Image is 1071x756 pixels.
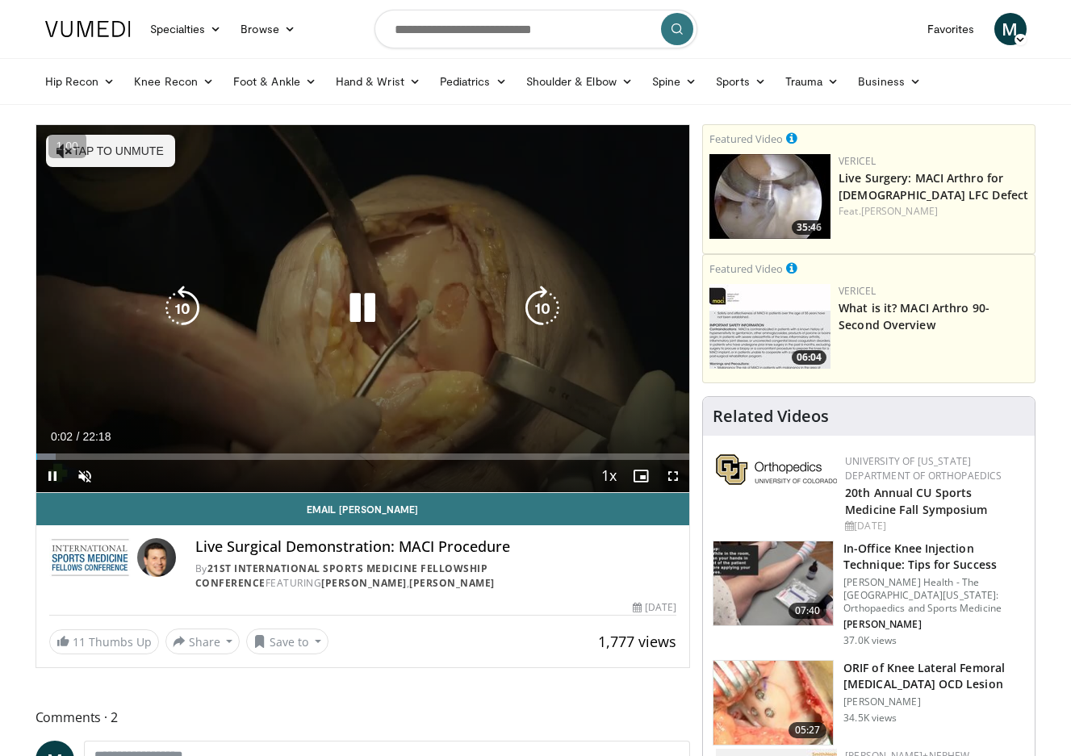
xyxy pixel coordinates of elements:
[845,519,1022,533] div: [DATE]
[839,300,989,332] a: What is it? MACI Arthro 90-Second Overview
[73,634,86,649] span: 11
[36,460,69,492] button: Pause
[36,707,691,728] span: Comments 2
[716,454,837,485] img: 355603a8-37da-49b6-856f-e00d7e9307d3.png.150x105_q85_autocrop_double_scale_upscale_version-0.2.png
[36,125,690,493] video-js: Video Player
[709,154,830,239] a: 35:46
[789,603,827,619] span: 07:40
[792,350,826,365] span: 06:04
[246,629,328,654] button: Save to
[839,170,1028,203] a: Live Surgery: MACI Arthro for [DEMOGRAPHIC_DATA] LFC Defect
[709,284,830,369] img: aa6cc8ed-3dbf-4b6a-8d82-4a06f68b6688.150x105_q85_crop-smart_upscale.jpg
[195,538,677,556] h4: Live Surgical Demonstration: MACI Procedure
[848,65,931,98] a: Business
[713,541,833,625] img: 9b54ede4-9724-435c-a780-8950048db540.150x105_q85_crop-smart_upscale.jpg
[792,220,826,235] span: 35:46
[657,460,689,492] button: Fullscreen
[843,634,897,647] p: 37.0K views
[776,65,849,98] a: Trauma
[592,460,625,492] button: Playback Rate
[709,284,830,369] a: 06:04
[51,430,73,443] span: 0:02
[46,135,175,167] button: Tap to unmute
[845,485,987,517] a: 20th Annual CU Sports Medicine Fall Symposium
[77,430,80,443] span: /
[713,660,1025,746] a: 05:27 ORIF of Knee Lateral Femoral [MEDICAL_DATA] OCD Lesion [PERSON_NAME] 34.5K views
[195,562,488,590] a: 21st International Sports Medicine Fellowship Conference
[839,284,876,298] a: Vericel
[709,154,830,239] img: eb023345-1e2d-4374-a840-ddbc99f8c97c.150x105_q85_crop-smart_upscale.jpg
[789,722,827,738] span: 05:27
[598,632,676,651] span: 1,777 views
[706,65,776,98] a: Sports
[843,618,1025,631] p: [PERSON_NAME]
[843,576,1025,615] p: [PERSON_NAME] Health - The [GEOGRAPHIC_DATA][US_STATE]: Orthopaedics and Sports Medicine
[843,695,1025,708] p: [PERSON_NAME]
[709,261,783,276] small: Featured Video
[231,13,305,45] a: Browse
[137,538,176,577] img: Avatar
[633,600,676,615] div: [DATE]
[409,576,495,590] a: [PERSON_NAME]
[517,65,642,98] a: Shoulder & Elbow
[69,460,101,492] button: Unmute
[839,154,876,168] a: Vericel
[124,65,224,98] a: Knee Recon
[49,629,159,654] a: 11 Thumbs Up
[165,629,241,654] button: Share
[82,430,111,443] span: 22:18
[642,65,706,98] a: Spine
[36,65,125,98] a: Hip Recon
[843,541,1025,573] h3: In-Office Knee Injection Technique: Tips for Success
[713,661,833,745] img: 11215_3.png.150x105_q85_crop-smart_upscale.jpg
[374,10,697,48] input: Search topics, interventions
[326,65,430,98] a: Hand & Wrist
[861,204,938,218] a: [PERSON_NAME]
[36,493,690,525] a: Email [PERSON_NAME]
[843,660,1025,692] h3: ORIF of Knee Lateral Femoral [MEDICAL_DATA] OCD Lesion
[918,13,985,45] a: Favorites
[839,204,1028,219] div: Feat.
[713,407,829,426] h4: Related Videos
[36,453,690,460] div: Progress Bar
[321,576,407,590] a: [PERSON_NAME]
[994,13,1027,45] a: M
[45,21,131,37] img: VuMedi Logo
[195,562,677,591] div: By FEATURING ,
[709,132,783,146] small: Featured Video
[713,541,1025,647] a: 07:40 In-Office Knee Injection Technique: Tips for Success [PERSON_NAME] Health - The [GEOGRAPHIC...
[140,13,232,45] a: Specialties
[845,454,1002,482] a: University of [US_STATE] Department of Orthopaedics
[625,460,657,492] button: Enable picture-in-picture mode
[843,712,897,725] p: 34.5K views
[430,65,517,98] a: Pediatrics
[49,538,131,577] img: 21st International Sports Medicine Fellowship Conference
[224,65,326,98] a: Foot & Ankle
